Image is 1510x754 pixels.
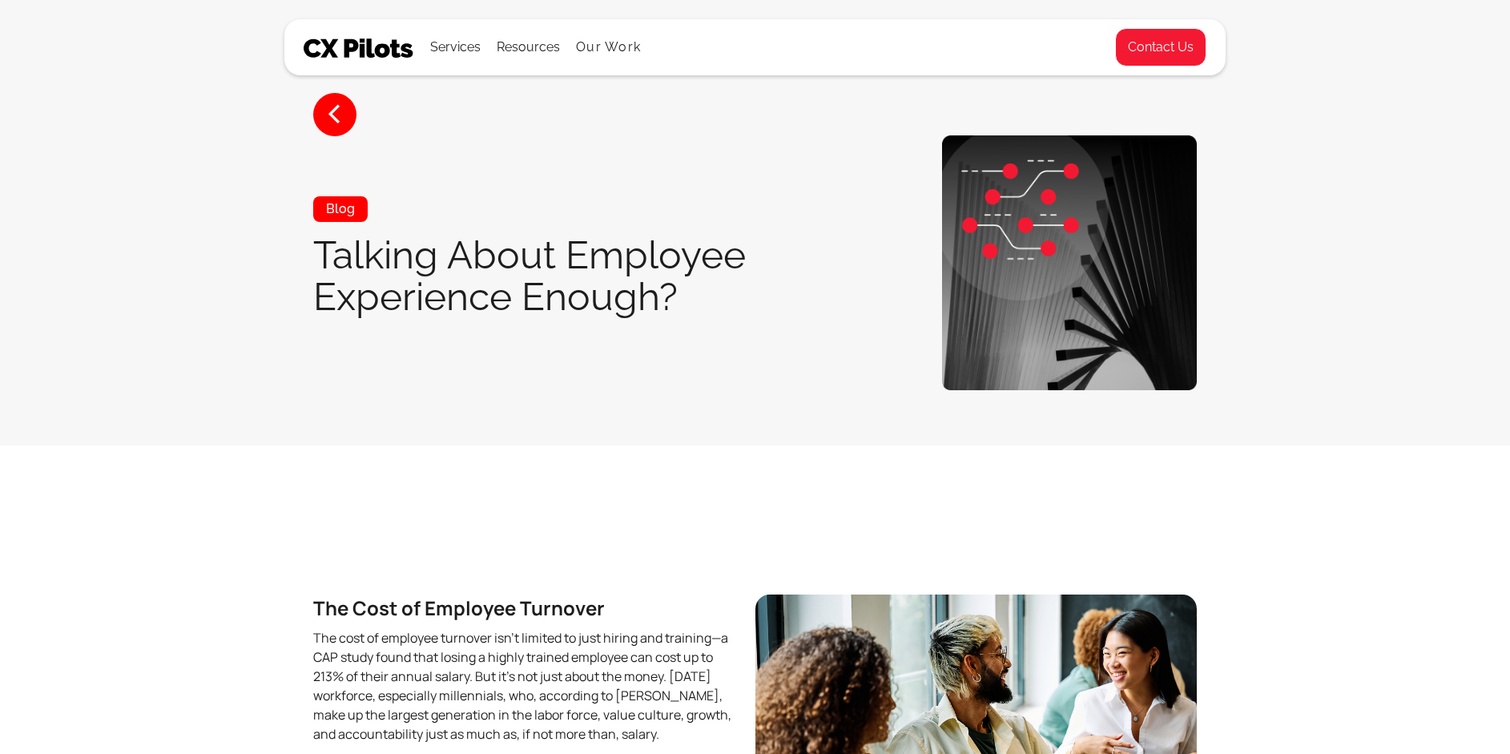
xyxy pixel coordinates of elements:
div: Resources [497,36,560,58]
div: Services [430,36,481,58]
a: Contact Us [1115,28,1206,67]
h3: The Cost of Employee Turnover [313,595,736,622]
div: Blog [313,196,368,222]
div: Services [430,20,481,75]
div: Resources [497,20,560,75]
h1: Talking About Employee Experience Enough? [313,234,814,317]
a: Our Work [576,40,641,54]
a: < [313,93,356,136]
p: The cost of employee turnover isn’t limited to just hiring and training—a CAP study found that lo... [313,628,736,744]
